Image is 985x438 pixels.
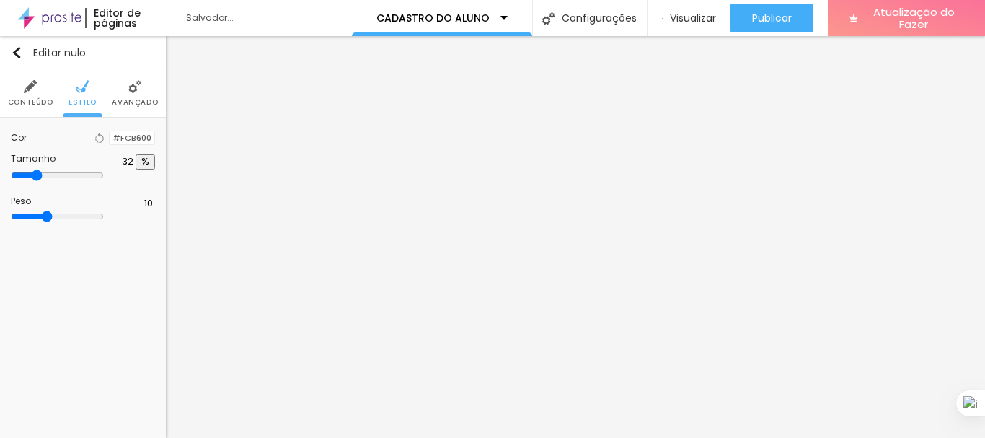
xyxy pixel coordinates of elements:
[8,97,53,108] font: Conteúdo
[662,12,663,25] img: view-1.svg
[33,45,86,60] font: Editar nulo
[11,152,56,165] font: Tamanho
[670,11,716,25] font: Visualizar
[112,97,158,108] font: Avançado
[24,80,37,93] img: Ícone
[730,4,813,32] button: Publicar
[376,11,490,25] font: CADASTRO DO ALUNO
[69,97,97,108] font: Estilo
[128,80,141,93] img: Ícone
[11,47,22,58] img: Ícone
[873,4,955,32] font: Atualização do Fazer
[166,36,985,438] iframe: Editor
[752,11,792,25] font: Publicar
[136,154,155,170] button: %
[11,195,31,207] font: Peso
[76,80,89,93] img: Ícone
[141,154,149,168] font: %
[542,12,555,25] img: Ícone
[186,12,234,24] font: Salvador...
[562,11,637,25] font: Configurações
[94,6,141,30] font: Editor de páginas
[648,4,730,32] button: Visualizar
[11,131,27,144] font: Cor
